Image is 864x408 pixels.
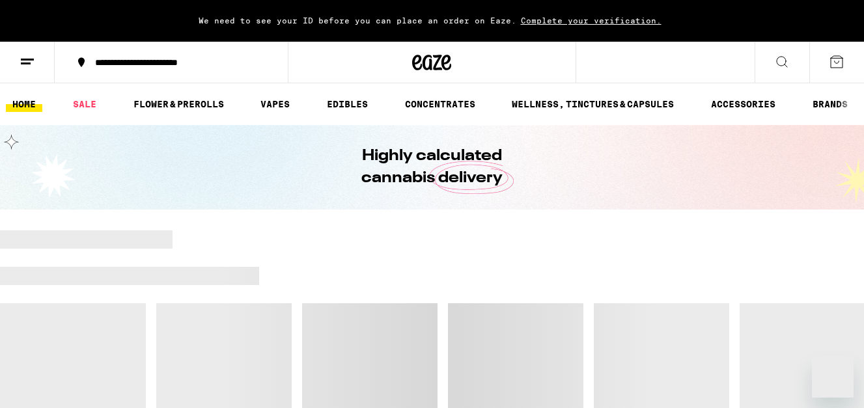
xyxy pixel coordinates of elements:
[516,16,666,25] span: Complete your verification.
[704,96,782,112] a: ACCESSORIES
[66,96,103,112] a: SALE
[199,16,516,25] span: We need to see your ID before you can place an order on Eaze.
[398,96,482,112] a: CONCENTRATES
[812,356,854,398] iframe: Button to launch messaging window
[6,96,42,112] a: HOME
[806,96,854,112] a: BRANDS
[254,96,296,112] a: VAPES
[320,96,374,112] a: EDIBLES
[127,96,230,112] a: FLOWER & PREROLLS
[325,145,540,189] h1: Highly calculated cannabis delivery
[505,96,680,112] a: WELLNESS, TINCTURES & CAPSULES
